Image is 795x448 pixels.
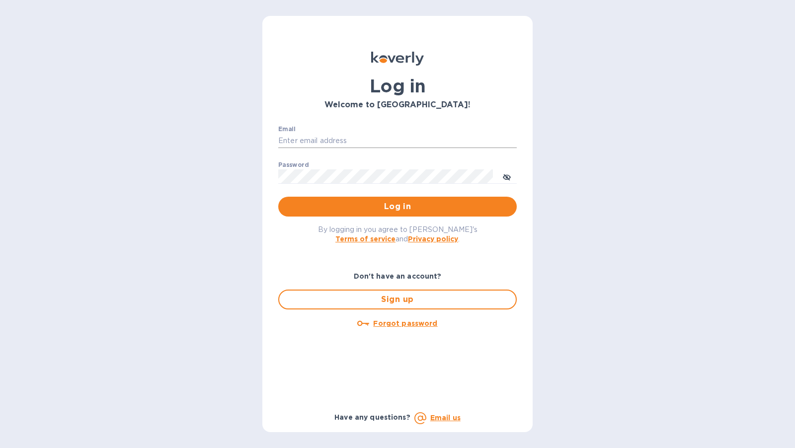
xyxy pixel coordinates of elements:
[278,100,517,110] h3: Welcome to [GEOGRAPHIC_DATA]!
[278,290,517,309] button: Sign up
[318,225,477,243] span: By logging in you agree to [PERSON_NAME]'s and .
[278,126,296,132] label: Email
[408,235,458,243] a: Privacy policy
[278,75,517,96] h1: Log in
[371,52,424,66] img: Koverly
[334,413,410,421] b: Have any questions?
[335,235,396,243] a: Terms of service
[286,201,509,213] span: Log in
[278,197,517,217] button: Log in
[354,272,442,280] b: Don't have an account?
[497,166,517,186] button: toggle password visibility
[278,162,309,168] label: Password
[278,134,517,149] input: Enter email address
[373,319,437,327] u: Forgot password
[430,414,461,422] a: Email us
[287,294,508,305] span: Sign up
